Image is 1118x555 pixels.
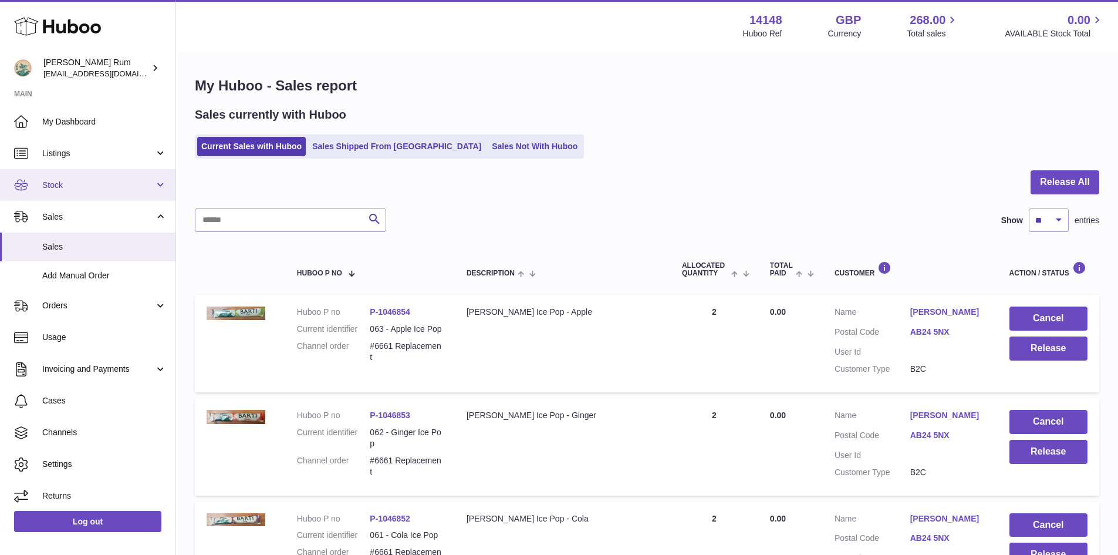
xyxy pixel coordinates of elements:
dt: Huboo P no [297,513,370,524]
dt: Name [835,410,910,424]
dt: Channel order [297,341,370,363]
dt: Current identifier [297,530,370,541]
div: [PERSON_NAME] Rum [43,57,149,79]
span: Returns [42,490,167,502]
dt: Current identifier [297,427,370,449]
span: ALLOCATED Quantity [682,262,728,277]
span: Settings [42,459,167,470]
span: Sales [42,211,154,223]
div: Huboo Ref [743,28,782,39]
span: Channels [42,427,167,438]
td: 2 [670,398,758,496]
div: Currency [828,28,862,39]
span: Sales [42,241,167,253]
dt: Customer Type [835,364,910,375]
dt: Name [835,307,910,321]
h2: Sales currently with Huboo [195,107,346,123]
dt: User Id [835,347,910,358]
label: Show [1001,215,1023,226]
div: [PERSON_NAME] Ice Pop - Cola [467,513,658,524]
span: Usage [42,332,167,343]
img: 141481749055497.jpg [207,513,265,526]
span: Description [467,270,515,277]
dd: B2C [910,467,986,478]
dd: #6661 Replacement [370,455,443,477]
td: 2 [670,295,758,392]
dt: Name [835,513,910,527]
button: Release All [1031,170,1099,194]
div: Action / Status [1009,261,1087,277]
dt: Postal Code [835,430,910,444]
span: entries [1075,215,1099,226]
span: Listings [42,148,154,159]
dd: B2C [910,364,986,375]
span: 0.00 [770,514,786,523]
dd: 062 - Ginger Ice Pop [370,427,443,449]
dt: Postal Code [835,533,910,547]
button: Cancel [1009,513,1087,537]
span: Total paid [770,262,793,277]
span: [EMAIL_ADDRESS][DOMAIN_NAME] [43,69,173,78]
a: 0.00 AVAILABLE Stock Total [1005,12,1104,39]
button: Cancel [1009,307,1087,331]
strong: GBP [836,12,861,28]
span: Invoicing and Payments [42,364,154,375]
a: AB24 5NX [910,430,986,441]
div: [PERSON_NAME] Ice Pop - Apple [467,307,658,318]
button: Cancel [1009,410,1087,434]
dd: #6661 Replacement [370,341,443,363]
button: Release [1009,337,1087,361]
div: Customer [835,261,986,277]
dt: Postal Code [835,327,910,341]
span: Stock [42,180,154,191]
dt: User Id [835,450,910,461]
a: Current Sales with Huboo [197,137,306,156]
span: AVAILABLE Stock Total [1005,28,1104,39]
dt: Current identifier [297,324,370,335]
dt: Channel order [297,455,370,477]
dt: Huboo P no [297,410,370,421]
strong: 14148 [749,12,782,28]
dd: 061 - Cola Ice Pop [370,530,443,541]
a: Sales Not With Huboo [488,137,582,156]
a: [PERSON_NAME] [910,410,986,421]
span: 0.00 [1068,12,1090,28]
img: 1749055394.jpg [207,410,265,424]
a: P-1046852 [370,514,410,523]
a: [PERSON_NAME] [910,513,986,524]
span: Cases [42,395,167,406]
span: Total sales [907,28,959,39]
dt: Huboo P no [297,307,370,318]
span: My Dashboard [42,116,167,127]
h1: My Huboo - Sales report [195,76,1099,95]
span: Orders [42,300,154,311]
button: Release [1009,440,1087,464]
img: mail@bartirum.wales [14,59,32,77]
span: Add Manual Order [42,270,167,281]
span: Huboo P no [297,270,342,277]
a: P-1046854 [370,307,410,317]
dt: Customer Type [835,467,910,478]
a: [PERSON_NAME] [910,307,986,318]
a: 268.00 Total sales [907,12,959,39]
a: Log out [14,511,161,532]
img: 1749055470.jpg [207,307,265,319]
dd: 063 - Apple Ice Pop [370,324,443,335]
span: 268.00 [910,12,945,28]
span: 0.00 [770,307,786,317]
span: 0.00 [770,411,786,420]
a: Sales Shipped From [GEOGRAPHIC_DATA] [308,137,485,156]
a: AB24 5NX [910,533,986,544]
a: AB24 5NX [910,327,986,338]
a: P-1046853 [370,411,410,420]
div: [PERSON_NAME] Ice Pop - Ginger [467,410,658,421]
